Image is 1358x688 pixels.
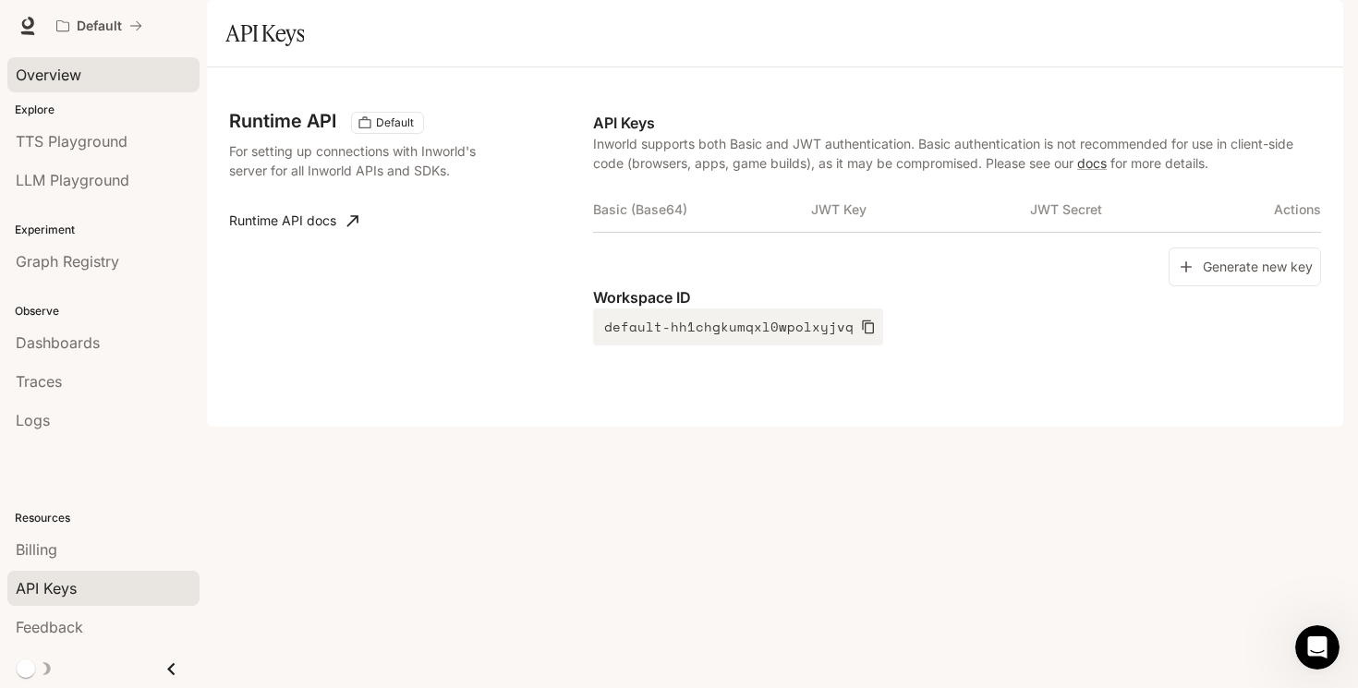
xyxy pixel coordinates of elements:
[229,112,336,130] h3: Runtime API
[593,187,811,232] th: Basic (Base64)
[593,112,1321,134] p: API Keys
[1248,187,1321,232] th: Actions
[48,7,151,44] button: All workspaces
[593,286,1321,308] p: Workspace ID
[229,141,491,180] p: For setting up connections with Inworld's server for all Inworld APIs and SDKs.
[593,134,1321,173] p: Inworld supports both Basic and JWT authentication. Basic authentication is not recommended for u...
[1169,247,1321,287] button: Generate new key
[225,15,304,52] h1: API Keys
[1295,625,1340,670] iframe: Intercom live chat
[369,115,421,131] span: Default
[811,187,1029,232] th: JWT Key
[1030,187,1248,232] th: JWT Secret
[593,308,883,345] button: default-hh1chgkumqxl0wpolxyjvq
[1077,155,1107,171] a: docs
[351,112,424,134] div: These keys will apply to your current workspace only
[222,202,366,239] a: Runtime API docs
[77,18,122,34] p: Default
